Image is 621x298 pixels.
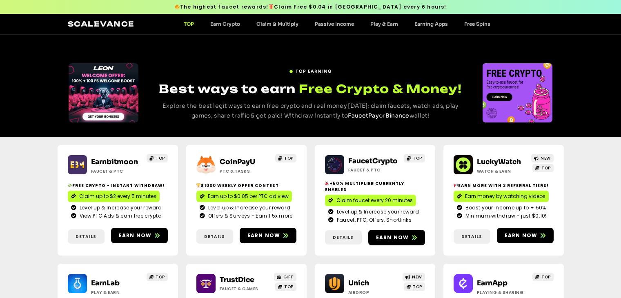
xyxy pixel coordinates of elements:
a: TOP [532,164,554,172]
span: The highest faucet rewards! Claim Free $0.04 in [GEOGRAPHIC_DATA] every 6 hours! [174,3,446,11]
a: CoinPayU [220,158,255,166]
a: FaucetCrypto [348,157,398,165]
h2: Airdrop [348,289,399,296]
h2: Watch & Earn [477,168,528,174]
a: TrustDice [220,276,254,284]
span: Details [461,234,482,240]
a: Play & Earn [362,21,406,27]
a: Earn now [368,230,425,245]
a: LuckyWatch [477,158,521,166]
span: Level up & Increase your reward [335,208,419,216]
span: TOP [541,165,551,171]
a: EarnLab [91,279,120,287]
span: Claim up to $2 every 5 minutes [79,193,156,200]
a: TOP [532,273,554,281]
span: Level up & Increase your reward [206,204,290,211]
img: 🏆 [196,183,200,187]
h2: Play & Earn [91,289,142,296]
div: Slides [483,63,552,122]
a: Details [325,230,362,245]
div: Slides [69,63,138,122]
span: NEW [412,274,422,280]
span: TOP [156,155,165,161]
a: NEW [531,154,554,162]
p: Explore the best legit ways to earn free crypto and real money [DATE]: claim faucets, watch ads, ... [154,101,467,121]
a: Earn now [240,228,296,243]
img: 💸 [68,183,72,187]
h2: Playing & Sharing [477,289,528,296]
span: Earn up to $0.05 per PTC ad view [208,193,289,200]
h2: $1000 Weekly Offer contest [196,182,296,189]
a: GIFT [274,273,296,281]
span: Best ways to earn [159,82,296,96]
span: Boost your income up to + 50% [463,204,546,211]
nav: Menu [176,21,499,27]
a: TOP [275,154,296,162]
span: Faucet, PTC, Offers, Shortlinks [335,216,412,224]
a: Earn up to $0.05 per PTC ad view [196,191,292,202]
span: TOP EARNING [296,68,332,74]
img: 🎉 [325,181,329,185]
h2: Faucet & PTC [91,168,142,174]
a: TOP [404,154,425,162]
h2: ptc & Tasks [220,168,271,174]
a: Free Spins [456,21,499,27]
a: Earn now [111,228,168,243]
h2: Faucet & PTC [348,167,399,173]
span: Earn now [247,232,280,239]
span: TOP [413,155,422,161]
a: TOP [147,154,168,162]
div: 1 / 3 [483,63,552,122]
span: TOP [541,274,551,280]
h2: Free crypto - Instant withdraw! [68,182,168,189]
span: View PTC Ads & earn free crypto [78,212,161,220]
a: Claim faucet every 20 minutes [325,195,416,206]
span: Earn now [376,234,409,241]
a: Scalevance [68,20,135,28]
span: Earn now [119,232,152,239]
span: Minimum withdraw - just $0.10! [463,212,547,220]
a: Claim up to $2 every 5 minutes [68,191,160,202]
a: Claim & Multiply [248,21,307,27]
a: NEW [403,273,425,281]
a: Passive Income [307,21,362,27]
a: Earnbitmoon [91,158,138,166]
span: GIFT [283,274,294,280]
a: Earn Crypto [202,21,248,27]
span: Details [333,234,354,240]
a: Earn now [497,228,554,243]
a: Unich [348,279,369,287]
a: Binance [385,112,410,119]
span: Claim faucet every 20 minutes [336,197,413,204]
span: Details [76,234,96,240]
a: TOP [176,21,202,27]
a: Earning Apps [406,21,456,27]
a: TOP [147,273,168,281]
a: Details [196,229,233,244]
h2: +50% Multiplier currently enabled [325,180,425,193]
img: 📢 [454,183,458,187]
span: Offers & Surveys - Earn 1.5x more [206,212,293,220]
img: 🎁 [269,4,274,9]
span: TOP [156,274,165,280]
a: TOP [275,282,296,291]
span: Details [204,234,225,240]
h2: Earn more with 3 referral Tiers! [454,182,554,189]
span: TOP [284,155,294,161]
a: FaucetPay [348,112,379,119]
a: Details [68,229,105,244]
a: TOP EARNING [289,65,332,74]
h2: Faucet & Games [220,286,271,292]
a: EarnApp [477,279,507,287]
span: Level up & Increase your reward [78,204,162,211]
span: TOP [284,284,294,290]
a: Details [454,229,490,244]
span: TOP [413,284,422,290]
span: Free Crypto & Money! [299,81,462,97]
a: TOP [404,282,425,291]
span: NEW [541,155,551,161]
span: Earn money by watching videos [465,193,545,200]
img: 🔥 [175,4,180,9]
a: Earn money by watching videos [454,191,549,202]
span: Earn now [505,232,538,239]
